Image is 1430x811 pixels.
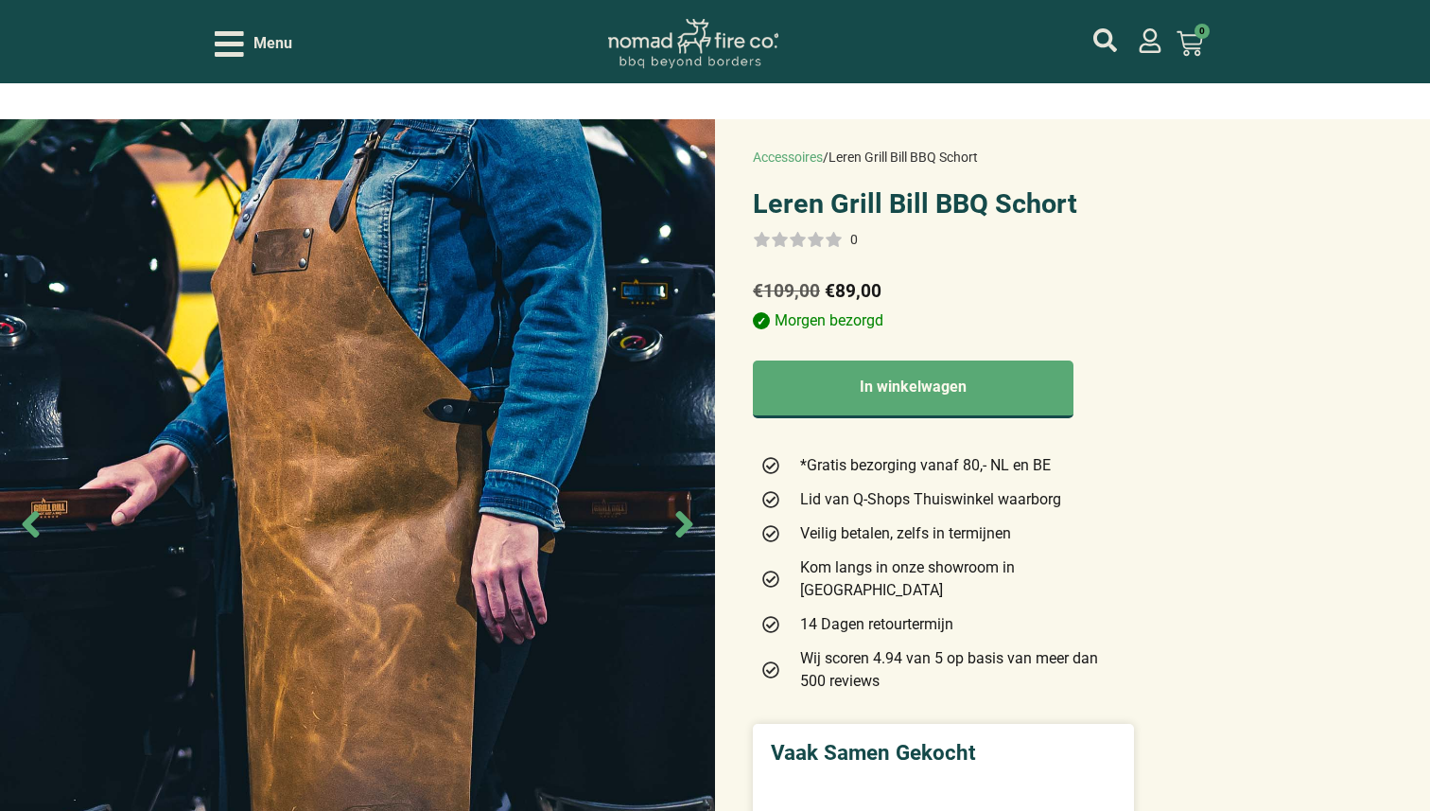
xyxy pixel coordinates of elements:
div: vaak samen gekocht [771,742,1116,763]
span: Wij scoren 4.94 van 5 op basis van meer dan 500 reviews [795,647,1127,693]
span: Veilig betalen, zelfs in termijnen [795,522,1011,545]
div: Open/Close Menu [215,27,292,61]
span: 14 Dagen retourtermijn [795,613,953,636]
span: Leren Grill Bill BBQ Schort [828,150,978,165]
nav: breadcrumbs [753,148,978,167]
button: In winkelwagen [753,361,1073,418]
p: Morgen bezorgd [753,309,1134,332]
span: € [753,280,763,302]
a: Wij scoren 4.94 van 5 op basis van meer dan 500 reviews [760,647,1126,693]
span: Menu [253,32,292,55]
img: Nomad Logo [608,19,778,69]
a: 14 Dagen retourtermijn [760,613,1126,636]
a: Veilig betalen, zelfs in termijnen [760,522,1126,545]
a: 0 [1154,19,1226,68]
span: Lid van Q-Shops Thuiswinkel waarborg [795,488,1061,511]
a: mijn account [1138,28,1162,53]
span: Previous slide [9,503,52,546]
a: *Gratis bezorging vanaf 80,- NL en BE [760,454,1126,477]
h1: Leren Grill Bill BBQ Schort [753,190,1134,218]
span: *Gratis bezorging vanaf 80,- NL en BE [795,454,1051,477]
a: Lid van Q-Shops Thuiswinkel waarborg [760,488,1126,511]
a: Kom langs in onze showroom in [GEOGRAPHIC_DATA] [760,556,1126,602]
span: Next slide [663,503,706,546]
span: / [823,150,828,165]
span: Kom langs in onze showroom in [GEOGRAPHIC_DATA] [795,556,1127,602]
a: Accessoires [753,150,823,165]
a: mijn account [1093,28,1117,52]
span: 0 [1195,24,1210,39]
div: 0 [850,230,858,249]
span: € [825,280,835,302]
